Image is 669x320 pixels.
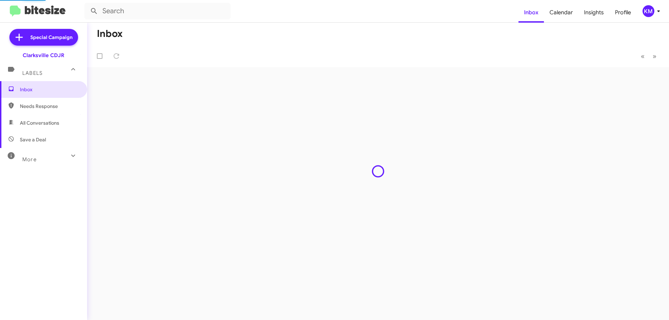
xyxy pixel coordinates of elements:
button: Next [648,49,661,63]
h1: Inbox [97,28,123,39]
div: Clarksville CDJR [23,52,64,59]
span: Needs Response [20,103,79,110]
a: Profile [609,2,637,23]
a: Calendar [544,2,578,23]
span: « [641,52,645,61]
span: More [22,156,37,163]
span: All Conversations [20,119,59,126]
a: Inbox [518,2,544,23]
span: » [653,52,656,61]
nav: Page navigation example [637,49,661,63]
button: Previous [637,49,649,63]
span: Special Campaign [30,34,72,41]
div: KM [643,5,654,17]
span: Save a Deal [20,136,46,143]
a: Insights [578,2,609,23]
input: Search [84,3,231,19]
span: Inbox [20,86,79,93]
button: KM [637,5,661,17]
span: Labels [22,70,43,76]
a: Special Campaign [9,29,78,46]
